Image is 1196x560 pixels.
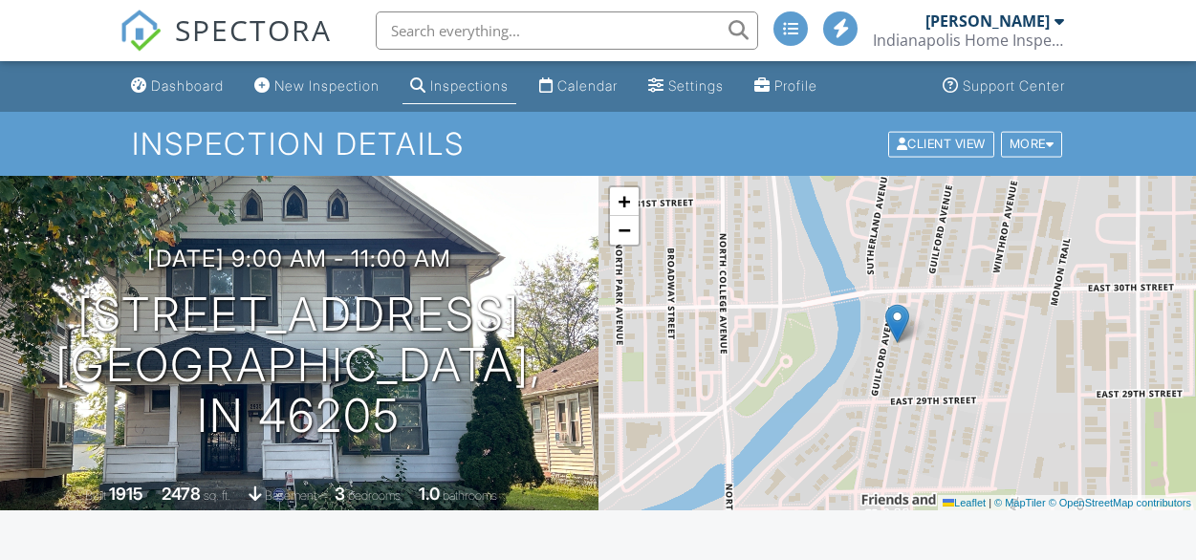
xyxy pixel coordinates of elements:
div: Indianapolis Home Inspections [873,31,1064,50]
a: SPECTORA [120,26,332,66]
input: Search everything... [376,11,758,50]
div: 1.0 [419,484,440,504]
h1: [STREET_ADDRESS] [GEOGRAPHIC_DATA], IN 46205 [31,290,568,441]
span: Built [85,488,106,503]
a: © OpenStreetMap contributors [1049,497,1191,508]
a: © MapTiler [994,497,1046,508]
span: Basement [265,488,316,503]
div: Support Center [963,77,1065,94]
div: More [1001,131,1063,157]
div: 2478 [162,484,201,504]
span: | [989,497,991,508]
div: Inspections [430,77,509,94]
a: Profile [747,69,825,104]
a: Leaflet [943,497,986,508]
div: Dashboard [151,77,224,94]
div: [PERSON_NAME] [925,11,1050,31]
h3: [DATE] 9:00 am - 11:00 am [147,246,451,271]
img: Marker [885,304,909,343]
a: Client View [886,136,999,150]
a: Calendar [532,69,625,104]
img: The Best Home Inspection Software - Spectora [120,10,162,52]
a: Zoom out [610,216,639,245]
span: + [618,189,630,213]
div: 3 [335,484,345,504]
div: Client View [888,131,994,157]
a: Inspections [402,69,516,104]
div: Profile [774,77,817,94]
a: New Inspection [247,69,387,104]
div: 1915 [109,484,143,504]
div: Calendar [557,77,618,94]
span: bedrooms [348,488,401,503]
span: sq. ft. [204,488,230,503]
span: bathrooms [443,488,497,503]
a: Settings [641,69,731,104]
h1: Inspection Details [132,127,1064,161]
div: New Inspection [274,77,380,94]
a: Dashboard [123,69,231,104]
a: Zoom in [610,187,639,216]
div: Settings [668,77,724,94]
span: − [618,218,630,242]
a: Support Center [935,69,1073,104]
span: SPECTORA [175,10,332,50]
